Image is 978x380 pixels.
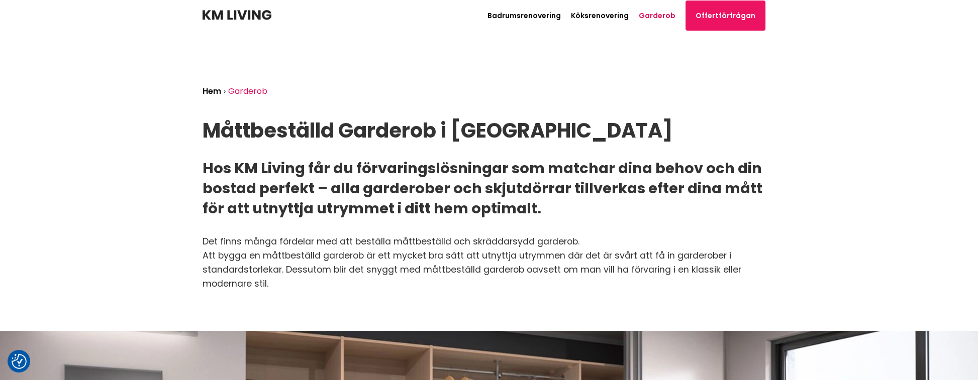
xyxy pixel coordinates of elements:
h2: Hos KM Living får du förvaringslösningar som matchar dina behov och din bostad perfekt – alla gar... [203,158,775,218]
img: KM Living [203,10,271,20]
h1: Måttbeställd Garderob i [GEOGRAPHIC_DATA] [203,119,775,142]
button: Samtyckesinställningar [12,354,27,369]
a: Hem [203,85,221,97]
img: Revisit consent button [12,354,27,369]
a: Köksrenovering [571,11,629,21]
li: › [224,87,228,95]
a: Offertförfrågan [686,1,765,31]
a: Garderob [639,11,675,21]
li: Garderob [228,87,270,95]
p: Det finns många fördelar med att beställa måttbeställd och skräddarsydd garderob. Att bygga en må... [203,234,775,291]
a: Badrumsrenovering [487,11,561,21]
